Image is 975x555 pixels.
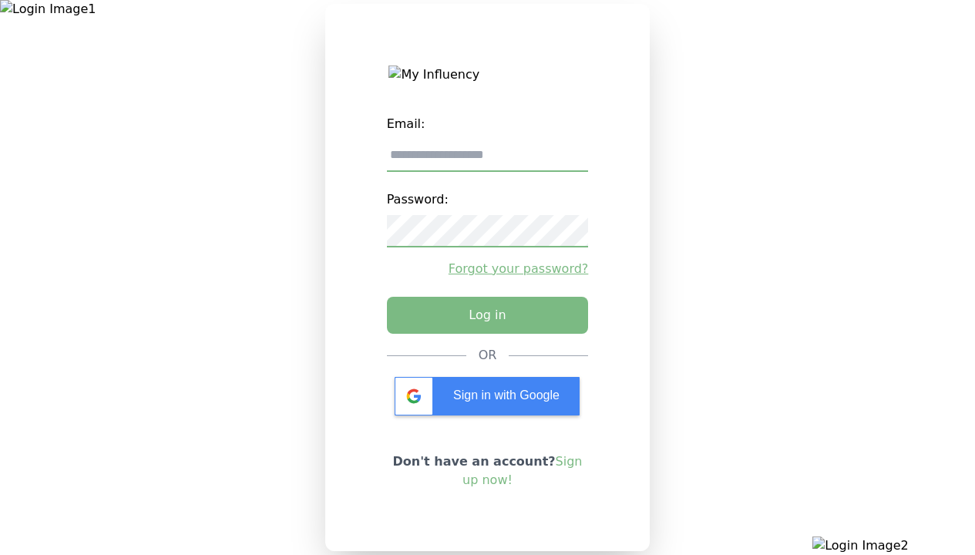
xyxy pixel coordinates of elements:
[387,297,589,334] button: Log in
[479,346,497,365] div: OR
[395,377,580,415] div: Sign in with Google
[387,260,589,278] a: Forgot your password?
[812,536,975,555] img: Login Image2
[453,388,560,402] span: Sign in with Google
[387,452,589,489] p: Don't have an account?
[388,66,586,84] img: My Influency
[387,109,589,140] label: Email:
[387,184,589,215] label: Password:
